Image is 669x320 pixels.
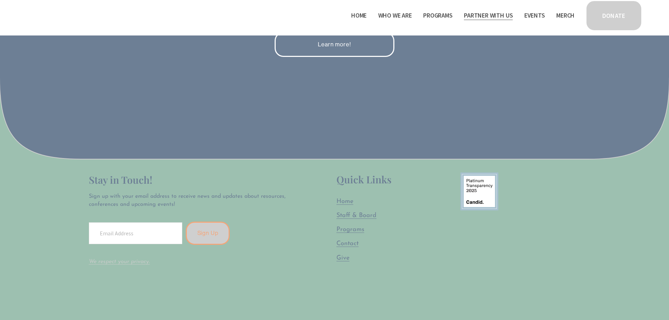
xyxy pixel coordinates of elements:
a: Staff & Board [336,211,376,220]
span: Staff & Board [336,213,376,219]
span: Partner With Us [464,11,513,21]
span: Programs [423,11,453,21]
a: We respect your privacy. [89,259,150,265]
h2: Stay in Touch! [89,172,291,187]
span: Home [336,198,353,205]
a: Home [336,197,353,206]
span: Contact [336,241,359,247]
a: Events [524,10,545,21]
a: Home [351,10,367,21]
img: 9878580 [460,172,498,210]
span: Quick Links [336,173,392,186]
a: Give [336,254,349,263]
p: Sign up with your email address to receive news and updates about resources, conferences and upco... [89,192,291,208]
span: Give [336,255,349,261]
span: Who We Are [378,11,412,21]
a: folder dropdown [464,10,513,21]
a: Contact [336,240,359,248]
a: folder dropdown [423,10,453,21]
a: folder dropdown [378,10,412,21]
a: Learn more! [275,32,395,57]
span: Programs [336,227,364,233]
a: Merch [556,10,575,21]
button: Sign Up [186,222,230,245]
input: Email Address [89,222,182,244]
span: Sign Up [197,230,218,236]
a: Programs [336,226,364,234]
